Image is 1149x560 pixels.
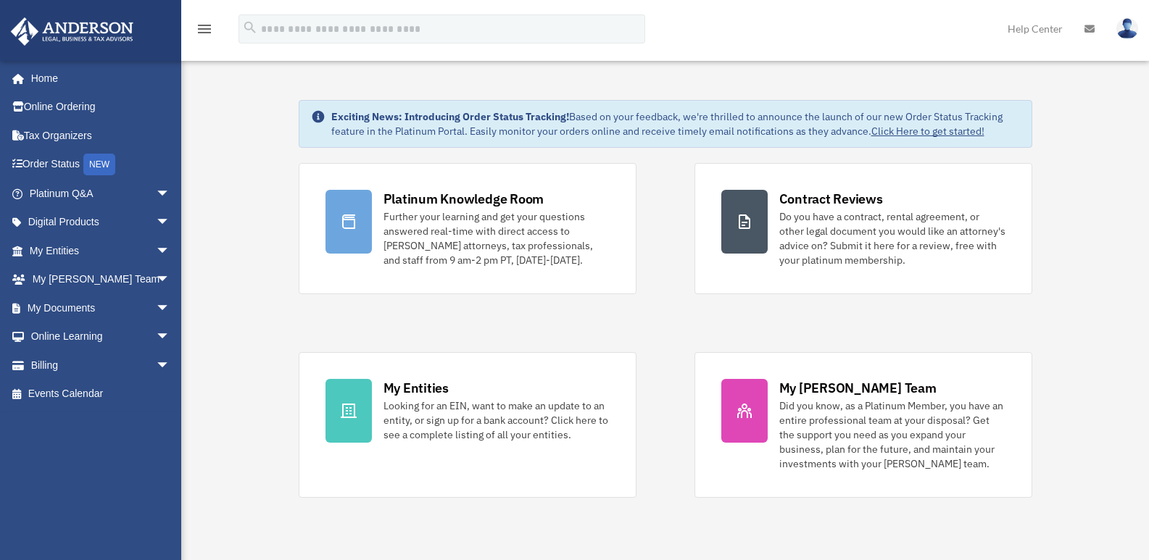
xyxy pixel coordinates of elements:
[156,351,185,380] span: arrow_drop_down
[871,125,984,138] a: Click Here to get started!
[156,208,185,238] span: arrow_drop_down
[10,179,192,208] a: Platinum Q&Aarrow_drop_down
[299,163,636,294] a: Platinum Knowledge Room Further your learning and get your questions answered real-time with dire...
[242,20,258,35] i: search
[383,379,449,397] div: My Entities
[10,293,192,322] a: My Documentsarrow_drop_down
[10,351,192,380] a: Billingarrow_drop_down
[383,190,544,208] div: Platinum Knowledge Room
[156,179,185,209] span: arrow_drop_down
[694,163,1032,294] a: Contract Reviews Do you have a contract, rental agreement, or other legal document you would like...
[779,379,937,397] div: My [PERSON_NAME] Team
[156,293,185,323] span: arrow_drop_down
[156,236,185,266] span: arrow_drop_down
[383,398,610,442] div: Looking for an EIN, want to make an update to an entity, or sign up for a bank account? Click her...
[299,352,636,498] a: My Entities Looking for an EIN, want to make an update to an entity, or sign up for a bank accoun...
[10,93,192,122] a: Online Ordering
[83,154,115,175] div: NEW
[779,190,883,208] div: Contract Reviews
[331,109,1020,138] div: Based on your feedback, we're thrilled to announce the launch of our new Order Status Tracking fe...
[10,208,192,237] a: Digital Productsarrow_drop_down
[196,25,213,38] a: menu
[156,322,185,352] span: arrow_drop_down
[694,352,1032,498] a: My [PERSON_NAME] Team Did you know, as a Platinum Member, you have an entire professional team at...
[7,17,138,46] img: Anderson Advisors Platinum Portal
[331,110,569,123] strong: Exciting News: Introducing Order Status Tracking!
[1116,18,1138,39] img: User Pic
[196,20,213,38] i: menu
[779,398,1005,471] div: Did you know, as a Platinum Member, you have an entire professional team at your disposal? Get th...
[156,265,185,295] span: arrow_drop_down
[10,236,192,265] a: My Entitiesarrow_drop_down
[10,322,192,351] a: Online Learningarrow_drop_down
[10,265,192,294] a: My [PERSON_NAME] Teamarrow_drop_down
[10,380,192,409] a: Events Calendar
[10,121,192,150] a: Tax Organizers
[10,150,192,180] a: Order StatusNEW
[10,64,185,93] a: Home
[779,209,1005,267] div: Do you have a contract, rental agreement, or other legal document you would like an attorney's ad...
[383,209,610,267] div: Further your learning and get your questions answered real-time with direct access to [PERSON_NAM...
